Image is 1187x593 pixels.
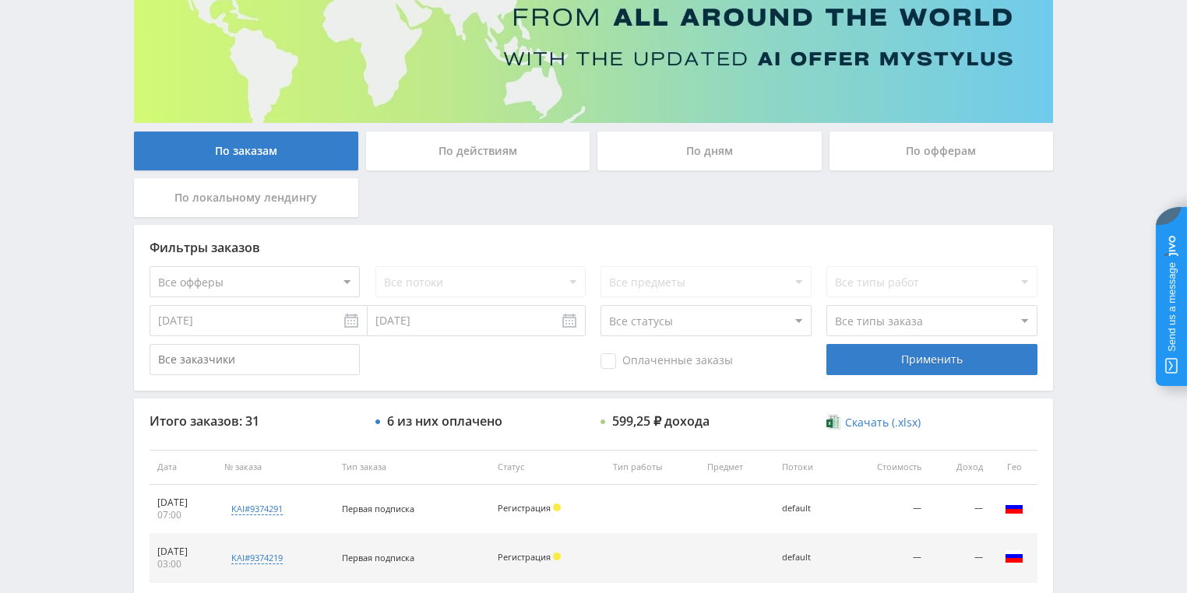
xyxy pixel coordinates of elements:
div: default [782,504,834,514]
th: Дата [150,450,217,485]
div: По дням [597,132,822,170]
img: rus.png [1005,547,1023,566]
input: Все заказчики [150,344,360,375]
th: Потоки [774,450,842,485]
th: Тип работы [605,450,699,485]
div: Фильтры заказов [150,240,1037,254]
div: default [782,553,834,563]
span: Регистрация [498,502,551,514]
th: № заказа [217,450,335,485]
div: 07:00 [157,509,209,521]
a: Скачать (.xlsx) [826,415,920,430]
td: — [929,534,991,583]
th: Стоимость [842,450,929,485]
span: Холд [553,553,561,560]
td: — [842,485,929,534]
span: Регистрация [498,551,551,563]
div: По заказам [134,132,358,170]
div: По офферам [829,132,1054,170]
span: Скачать (.xlsx) [845,416,921,429]
span: Первая подписка [342,503,414,514]
th: Предмет [699,450,774,485]
th: Статус [490,450,604,485]
div: По локальному лендингу [134,178,358,217]
div: Итого заказов: 31 [150,414,360,428]
span: Оплаченные заказы [601,353,733,369]
img: xlsx [826,414,840,430]
div: Применить [826,344,1037,375]
div: По действиям [366,132,590,170]
td: — [842,534,929,583]
div: 03:00 [157,558,209,570]
th: Доход [929,450,991,485]
th: Гео [991,450,1037,485]
div: 6 из них оплачено [387,414,502,428]
img: rus.png [1005,498,1023,517]
div: [DATE] [157,497,209,509]
div: kai#9374219 [231,552,283,564]
div: [DATE] [157,546,209,558]
div: 599,25 ₽ дохода [612,414,710,428]
td: — [929,485,991,534]
th: Тип заказа [334,450,490,485]
span: Первая подписка [342,552,414,563]
div: kai#9374291 [231,503,283,515]
span: Холд [553,504,561,511]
